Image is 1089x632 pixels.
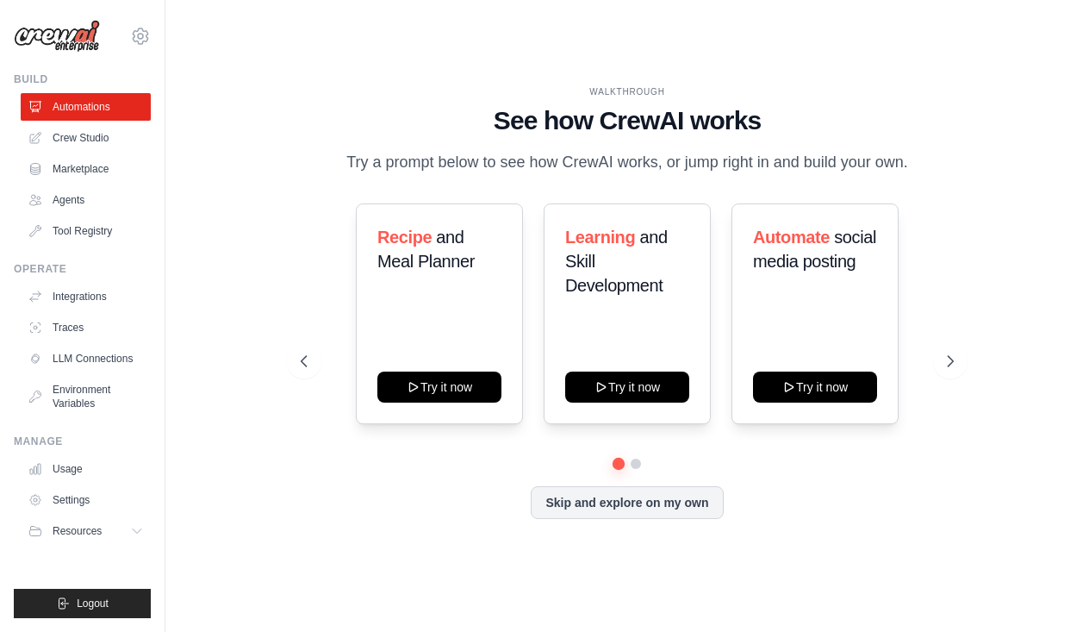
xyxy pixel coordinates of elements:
[21,376,151,417] a: Environment Variables
[21,314,151,341] a: Traces
[565,372,689,403] button: Try it now
[14,20,100,53] img: Logo
[21,486,151,514] a: Settings
[14,262,151,276] div: Operate
[377,228,475,271] span: and Meal Planner
[301,105,954,136] h1: See how CrewAI works
[753,372,877,403] button: Try it now
[21,217,151,245] a: Tool Registry
[565,228,635,247] span: Learning
[14,435,151,448] div: Manage
[377,228,432,247] span: Recipe
[753,228,830,247] span: Automate
[21,186,151,214] a: Agents
[77,597,109,610] span: Logout
[21,455,151,483] a: Usage
[21,283,151,310] a: Integrations
[14,589,151,618] button: Logout
[14,72,151,86] div: Build
[565,228,668,295] span: and Skill Development
[21,155,151,183] a: Marketplace
[21,124,151,152] a: Crew Studio
[338,150,917,175] p: Try a prompt below to see how CrewAI works, or jump right in and build your own.
[21,517,151,545] button: Resources
[753,228,876,271] span: social media posting
[301,85,954,98] div: WALKTHROUGH
[21,93,151,121] a: Automations
[531,486,723,519] button: Skip and explore on my own
[377,372,501,403] button: Try it now
[21,345,151,372] a: LLM Connections
[53,524,102,538] span: Resources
